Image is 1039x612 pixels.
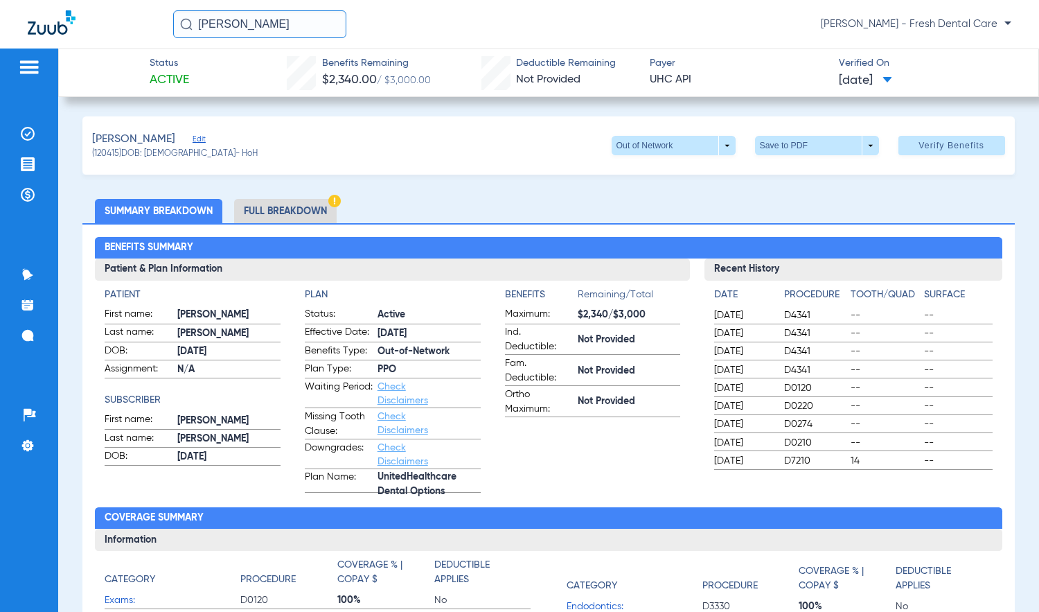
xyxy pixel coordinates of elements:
[784,454,846,468] span: D7210
[924,417,993,431] span: --
[234,199,337,223] li: Full Breakdown
[784,344,846,358] span: D4341
[177,362,281,377] span: N/A
[378,443,428,466] a: Check Disclaimers
[924,326,993,340] span: --
[918,140,984,151] span: Verify Benefits
[95,199,222,223] li: Summary Breakdown
[924,399,993,413] span: --
[839,56,1016,71] span: Verified On
[378,478,481,492] span: UnitedHealthcare Dental Options
[578,394,681,409] span: Not Provided
[92,148,258,161] span: (120415) DOB: [DEMOGRAPHIC_DATA] - HoH
[851,308,919,322] span: --
[714,417,772,431] span: [DATE]
[851,326,919,340] span: --
[702,558,799,598] app-breakdown-title: Procedure
[177,432,281,446] span: [PERSON_NAME]
[505,356,573,385] span: Fam. Deductible:
[305,380,373,408] span: Waiting Period:
[924,454,993,468] span: --
[784,288,846,302] h4: Procedure
[924,288,993,302] h4: Surface
[177,308,281,322] span: [PERSON_NAME]
[714,454,772,468] span: [DATE]
[322,56,431,71] span: Benefits Remaining
[105,412,172,429] span: First name:
[434,558,524,587] h4: Deductible Applies
[851,288,919,302] h4: Tooth/Quad
[305,288,481,302] h4: Plan
[180,18,193,30] img: Search Icon
[105,558,240,592] app-breakdown-title: Category
[851,436,919,450] span: --
[896,558,993,598] app-breakdown-title: Deductible Applies
[851,288,919,307] app-breakdown-title: Tooth/Quad
[516,74,580,85] span: Not Provided
[839,72,892,89] span: [DATE]
[378,382,428,405] a: Check Disclaimers
[821,17,1011,31] span: [PERSON_NAME] - Fresh Dental Care
[95,259,690,281] h3: Patient & Plan Information
[378,362,481,377] span: PPO
[612,136,736,155] button: Out of Network
[851,417,919,431] span: --
[650,71,827,89] span: UHC API
[337,558,434,592] app-breakdown-title: Coverage % | Copay $
[105,362,172,378] span: Assignment:
[105,307,172,324] span: First name:
[924,344,993,358] span: --
[784,381,846,395] span: D0120
[105,393,281,408] h4: Subscriber
[924,363,993,377] span: --
[305,344,373,360] span: Benefits Type:
[784,326,846,340] span: D4341
[105,572,155,587] h4: Category
[322,73,377,86] span: $2,340.00
[105,288,281,302] h4: Patient
[378,308,481,322] span: Active
[704,259,1002,281] h3: Recent History
[105,593,240,608] span: Exams:
[755,136,879,155] button: Save to PDF
[305,410,373,439] span: Missing Tooth Clause:
[95,507,1002,530] h2: Coverage Summary
[851,381,919,395] span: --
[516,56,616,71] span: Deductible Remaining
[578,288,681,307] span: Remaining/Total
[95,529,1002,551] h3: Information
[193,134,205,148] span: Edit
[305,325,373,342] span: Effective Date:
[377,76,431,85] span: / $3,000.00
[970,545,1039,612] iframe: Chat Widget
[378,326,481,341] span: [DATE]
[784,308,846,322] span: D4341
[92,131,175,148] span: [PERSON_NAME]
[177,326,281,341] span: [PERSON_NAME]
[714,288,772,307] app-breakdown-title: Date
[434,593,531,607] span: No
[240,593,337,607] span: D0120
[578,308,681,322] span: $2,340/$3,000
[328,195,341,207] img: Hazard
[177,450,281,464] span: [DATE]
[305,470,373,492] span: Plan Name:
[851,344,919,358] span: --
[799,558,896,598] app-breakdown-title: Coverage % | Copay $
[898,136,1005,155] button: Verify Benefits
[784,399,846,413] span: D0220
[896,564,985,593] h4: Deductible Applies
[240,572,296,587] h4: Procedure
[105,449,172,466] span: DOB:
[714,308,772,322] span: [DATE]
[714,344,772,358] span: [DATE]
[378,412,428,435] a: Check Disclaimers
[18,59,40,76] img: hamburger-icon
[924,288,993,307] app-breakdown-title: Surface
[505,307,573,324] span: Maximum:
[305,362,373,378] span: Plan Type:
[714,288,772,302] h4: Date
[784,436,846,450] span: D0210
